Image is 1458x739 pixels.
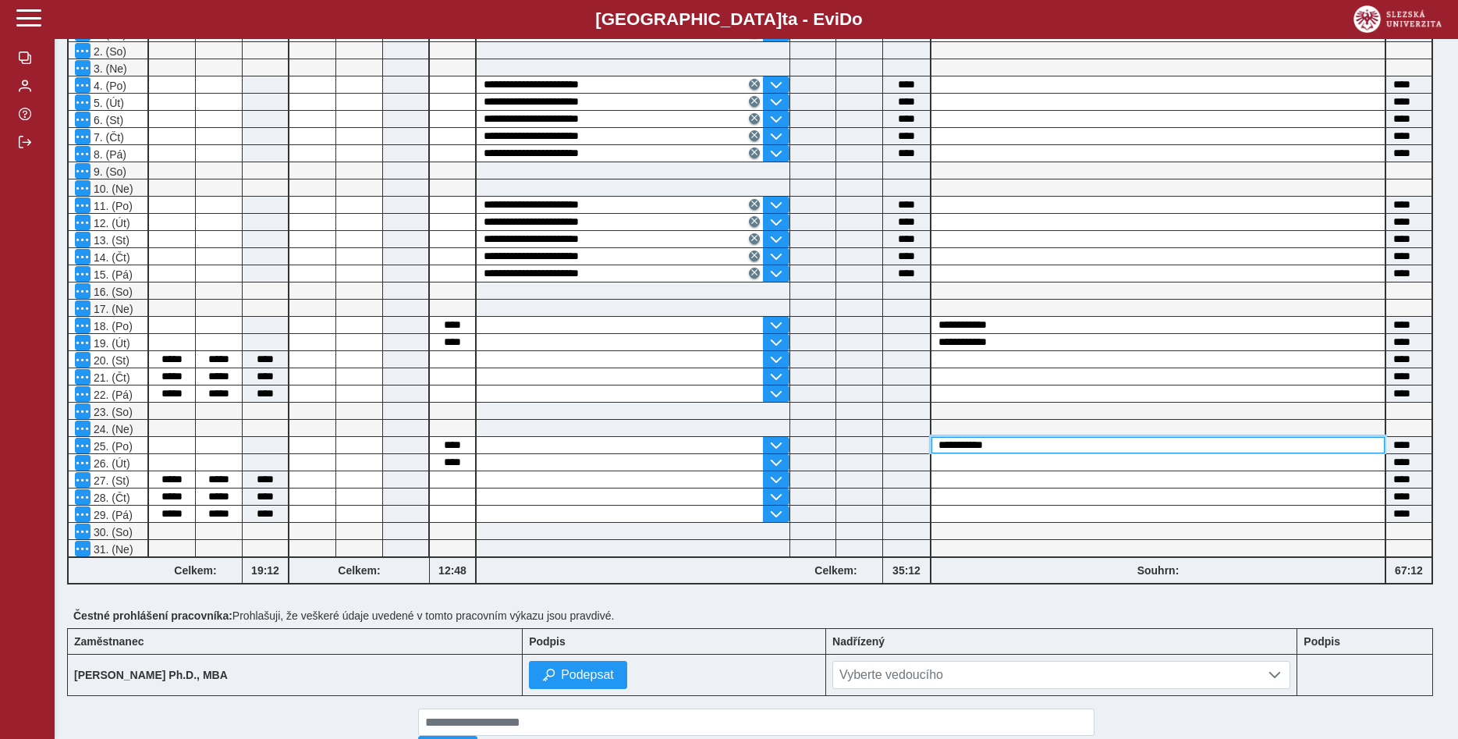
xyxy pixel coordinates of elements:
span: o [852,9,863,29]
div: Prohlašuji, že veškeré údaje uvedené v tomto pracovním výkazu jsou pravdivé. [67,603,1446,628]
button: Menu [75,249,90,265]
b: Čestné prohlášení pracovníka: [73,609,232,622]
span: 1. (Pá) [90,28,126,41]
span: 27. (St) [90,474,129,487]
button: Menu [75,43,90,59]
button: Menu [75,60,90,76]
button: Menu [75,369,90,385]
span: 12. (Út) [90,217,130,229]
b: Souhrn: [1137,564,1180,577]
span: 6. (St) [90,114,123,126]
span: 9. (So) [90,165,126,178]
button: Menu [75,335,90,350]
span: 10. (Ne) [90,183,133,195]
button: Menu [75,455,90,471]
span: 3. (Ne) [90,62,127,75]
span: 26. (Út) [90,457,130,470]
span: 8. (Pá) [90,148,126,161]
span: D [839,9,852,29]
span: 29. (Pá) [90,509,133,521]
button: Menu [75,215,90,230]
b: 35:12 [883,564,930,577]
span: 7. (Čt) [90,131,124,144]
span: 20. (St) [90,354,129,367]
b: Celkem: [149,564,242,577]
button: Menu [75,524,90,539]
button: Podepsat [529,661,627,689]
span: 25. (Po) [90,440,133,453]
button: Menu [75,163,90,179]
b: Celkem: [289,564,429,577]
button: Menu [75,77,90,93]
button: Menu [75,266,90,282]
button: Menu [75,300,90,316]
b: 67:12 [1386,564,1431,577]
button: Menu [75,180,90,196]
span: 15. (Pá) [90,268,133,281]
span: t [782,9,787,29]
span: 28. (Čt) [90,492,130,504]
button: Menu [75,472,90,488]
button: Menu [75,197,90,213]
b: [GEOGRAPHIC_DATA] a - Evi [47,9,1411,30]
button: Menu [75,506,90,522]
span: Vyberte vedoucího [833,662,1261,688]
button: Menu [75,352,90,368]
button: Menu [75,438,90,453]
button: Menu [75,146,90,162]
button: Menu [75,318,90,333]
button: Menu [75,94,90,110]
button: Menu [75,232,90,247]
b: Podpis [529,635,566,648]
button: Menu [75,421,90,436]
span: 18. (Po) [90,320,133,332]
button: Menu [75,489,90,505]
b: Celkem: [789,564,882,577]
span: 17. (Ne) [90,303,133,315]
span: 23. (So) [90,406,133,418]
span: 13. (St) [90,234,129,247]
span: 31. (Ne) [90,543,133,556]
b: 19:12 [243,564,288,577]
span: 19. (Út) [90,337,130,350]
button: Menu [75,541,90,556]
span: 24. (Ne) [90,423,133,435]
span: 14. (Čt) [90,251,130,264]
b: Zaměstnanec [74,635,144,648]
span: 4. (Po) [90,80,126,92]
b: Podpis [1304,635,1340,648]
span: 30. (So) [90,526,133,538]
span: 22. (Pá) [90,389,133,401]
b: 12:48 [430,564,475,577]
span: 5. (Út) [90,97,124,109]
button: Menu [75,283,90,299]
b: [PERSON_NAME] Ph.D., MBA [74,669,228,681]
button: Menu [75,129,90,144]
span: 21. (Čt) [90,371,130,384]
span: 16. (So) [90,286,133,298]
span: 2. (So) [90,45,126,58]
button: Menu [75,112,90,127]
button: Menu [75,386,90,402]
button: Menu [75,403,90,419]
img: logo_web_su.png [1353,5,1442,33]
span: Podepsat [561,668,614,682]
b: Nadřízený [832,635,885,648]
span: 11. (Po) [90,200,133,212]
